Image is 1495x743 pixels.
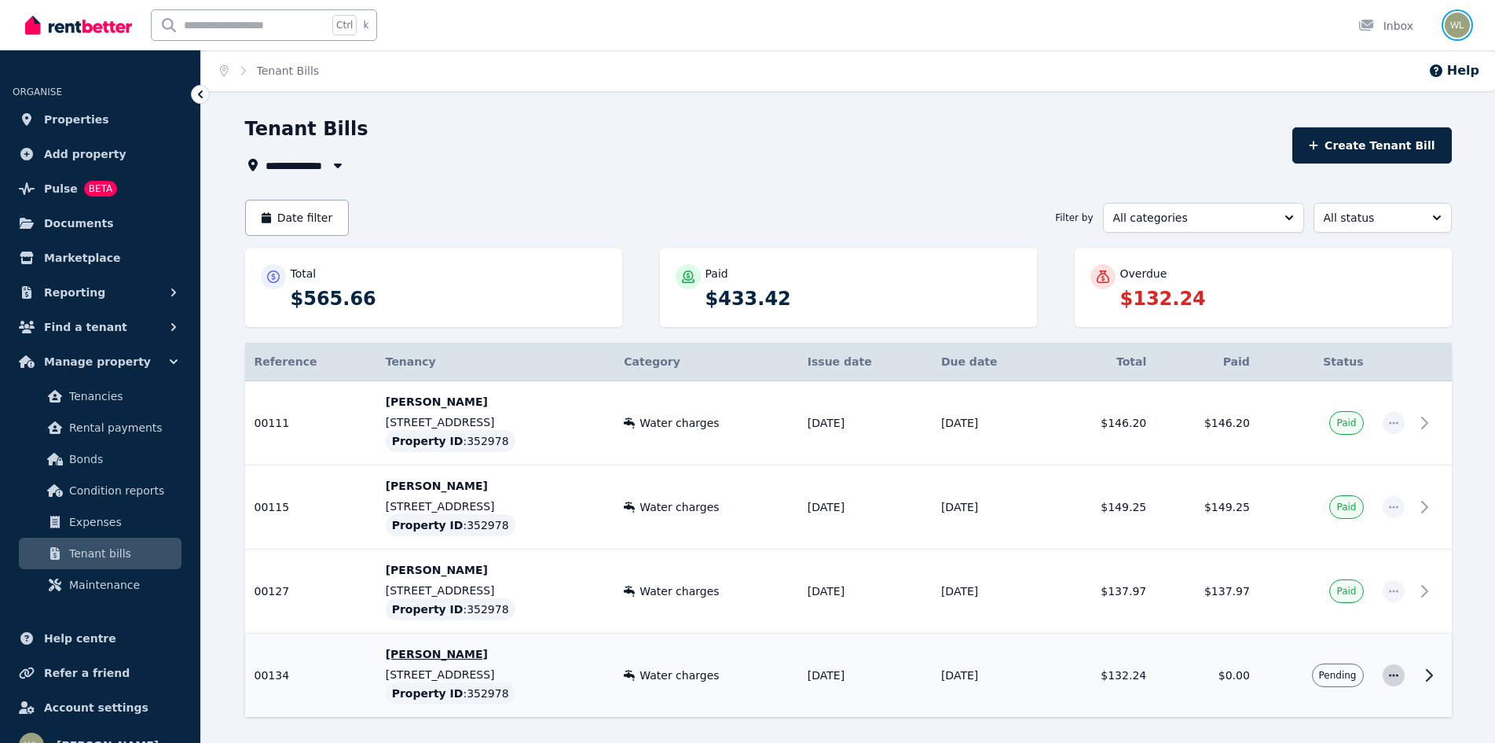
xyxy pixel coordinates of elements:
button: All status [1314,203,1452,233]
a: Bonds [19,443,181,475]
td: $137.97 [1053,550,1156,634]
a: Tenant Bills [257,64,320,77]
td: $132.24 [1053,634,1156,718]
td: $146.20 [1156,381,1259,465]
span: Bonds [69,450,175,469]
a: Condition reports [19,475,181,506]
span: Expenses [69,513,175,532]
p: [PERSON_NAME] [386,478,606,494]
p: $433.42 [705,286,1021,311]
span: 00127 [255,585,290,598]
p: [PERSON_NAME] [386,562,606,578]
span: Rental payments [69,418,175,437]
span: Water charges [639,668,719,683]
span: Add property [44,145,126,164]
p: [STREET_ADDRESS] [386,498,606,514]
span: Paid [1336,417,1356,429]
span: Filter by [1055,211,1093,224]
p: $132.24 [1120,286,1436,311]
span: Pulse [44,179,78,198]
span: Account settings [44,698,148,717]
th: Due date [932,343,1053,381]
th: Issue date [798,343,932,381]
button: Create Tenant Bill [1292,127,1452,164]
button: All categories [1103,203,1304,233]
a: Properties [13,104,188,135]
span: 00111 [255,417,290,429]
span: Property ID [392,686,464,701]
span: Documents [44,214,114,233]
p: $565.66 [291,286,606,311]
div: : 352978 [386,682,515,704]
p: [STREET_ADDRESS] [386,667,606,682]
a: Marketplace [13,242,188,274]
img: Wyman Lew [1445,13,1470,38]
span: Reference [255,355,317,368]
span: Paid [1336,585,1356,598]
a: Maintenance [19,569,181,601]
span: Help centre [44,629,116,648]
p: Overdue [1120,266,1167,281]
th: Status [1259,343,1373,381]
td: [DATE] [798,381,932,465]
span: All status [1324,210,1420,226]
a: Add property [13,138,188,170]
a: Documents [13,208,188,239]
span: Find a tenant [44,318,127,337]
th: Tenancy [376,343,615,381]
td: [DATE] [798,550,932,634]
td: $149.25 [1053,465,1156,550]
span: Ctrl [332,15,357,35]
td: $0.00 [1156,634,1259,718]
span: Tenancies [69,387,175,406]
a: Account settings [13,692,188,723]
td: [DATE] [932,634,1053,718]
td: $149.25 [1156,465,1259,550]
span: k [363,19,368,31]
th: Total [1053,343,1156,381]
span: Marketplace [44,248,120,267]
span: 00115 [255,501,290,513]
td: [DATE] [798,634,932,718]
span: Paid [1336,501,1356,513]
a: Tenancies [19,381,181,412]
span: Pending [1319,669,1357,682]
a: Tenant bills [19,538,181,569]
a: Rental payments [19,412,181,443]
div: : 352978 [386,514,515,536]
img: RentBetter [25,13,132,37]
button: Reporting [13,277,188,308]
span: Water charges [639,583,719,599]
span: Reporting [44,283,105,302]
td: $146.20 [1053,381,1156,465]
span: Tenant bills [69,544,175,563]
a: PulseBETA [13,173,188,204]
th: Category [614,343,798,381]
td: [DATE] [932,465,1053,550]
span: Refer a friend [44,664,130,682]
td: [DATE] [932,381,1053,465]
span: Water charges [639,415,719,431]
span: Water charges [639,499,719,515]
th: Paid [1156,343,1259,381]
span: BETA [84,181,117,197]
a: Help centre [13,623,188,654]
span: All categories [1113,210,1272,226]
button: Manage property [13,346,188,377]
p: [STREET_ADDRESS] [386,583,606,598]
span: Property ID [392,517,464,533]
nav: Breadcrumb [201,50,338,91]
span: Property ID [392,601,464,617]
div: : 352978 [386,430,515,452]
button: Find a tenant [13,311,188,343]
a: Expenses [19,506,181,538]
span: Manage property [44,352,151,371]
span: Maintenance [69,576,175,594]
span: Property ID [392,433,464,449]
a: Refer a friend [13,657,188,689]
td: [DATE] [798,465,932,550]
span: Condition reports [69,481,175,500]
p: Paid [705,266,728,281]
p: Total [291,266,317,281]
p: [PERSON_NAME] [386,394,606,410]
